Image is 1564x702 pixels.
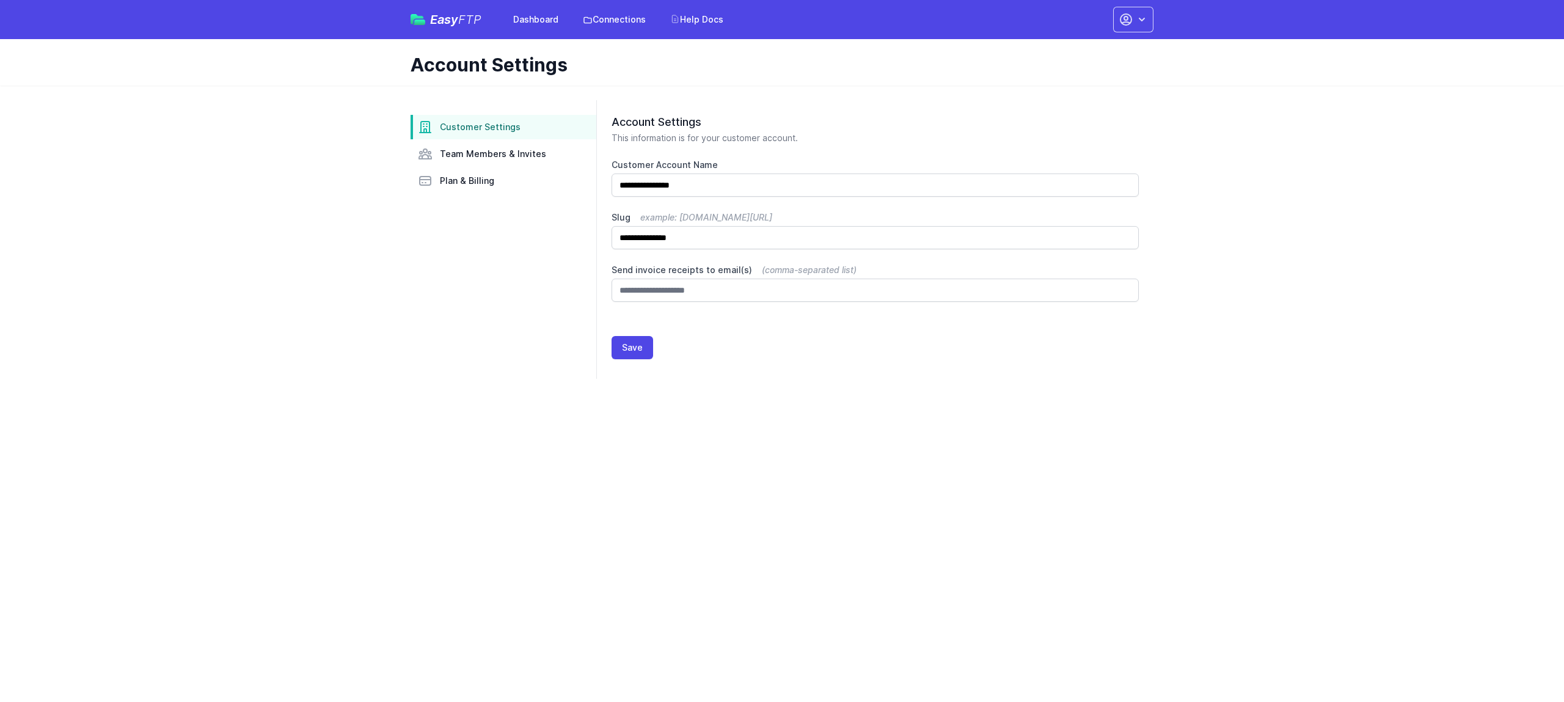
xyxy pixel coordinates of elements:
label: Send invoice receipts to email(s) [612,264,1139,276]
a: Customer Settings [411,115,596,139]
button: Save [612,336,653,359]
p: This information is for your customer account. [612,132,1139,144]
img: easyftp_logo.png [411,14,425,25]
a: Connections [576,9,653,31]
span: Team Members & Invites [440,148,546,160]
span: Plan & Billing [440,175,494,187]
h2: Account Settings [612,115,1139,130]
label: Slug [612,211,1139,224]
h1: Account Settings [411,54,1144,76]
span: (comma-separated list) [762,265,857,275]
a: Help Docs [663,9,731,31]
a: Team Members & Invites [411,142,596,166]
span: Customer Settings [440,121,521,133]
a: EasyFTP [411,13,481,26]
span: example: [DOMAIN_NAME][URL] [640,212,772,222]
span: Easy [430,13,481,26]
a: Plan & Billing [411,169,596,193]
span: FTP [458,12,481,27]
a: Dashboard [506,9,566,31]
label: Customer Account Name [612,159,1139,171]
